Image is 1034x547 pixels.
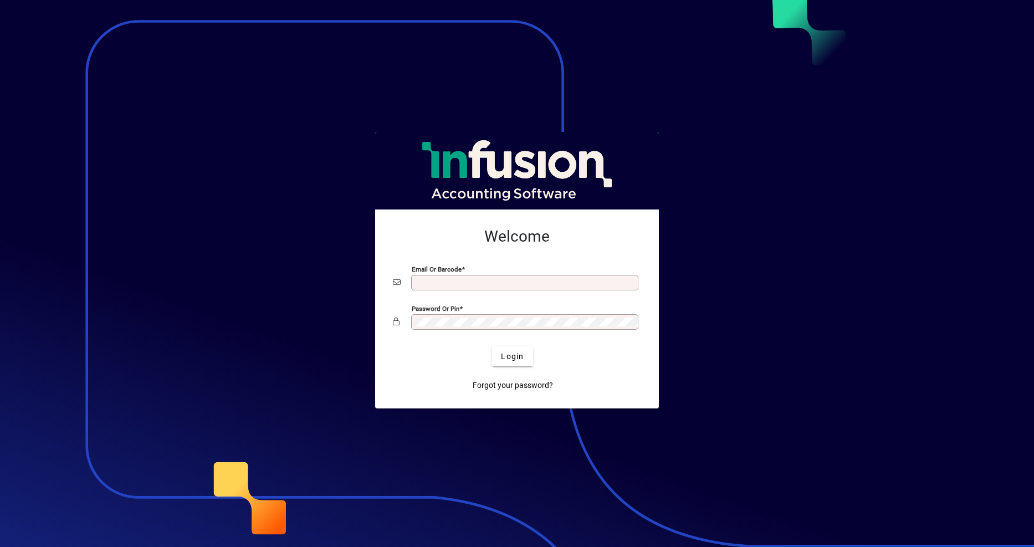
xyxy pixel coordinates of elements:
button: Login [492,346,533,366]
h2: Welcome [393,227,641,246]
mat-label: Password or Pin [412,305,459,313]
mat-label: Email or Barcode [412,265,462,273]
span: Forgot your password? [473,380,553,391]
span: Login [501,351,524,362]
a: Forgot your password? [468,375,557,395]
